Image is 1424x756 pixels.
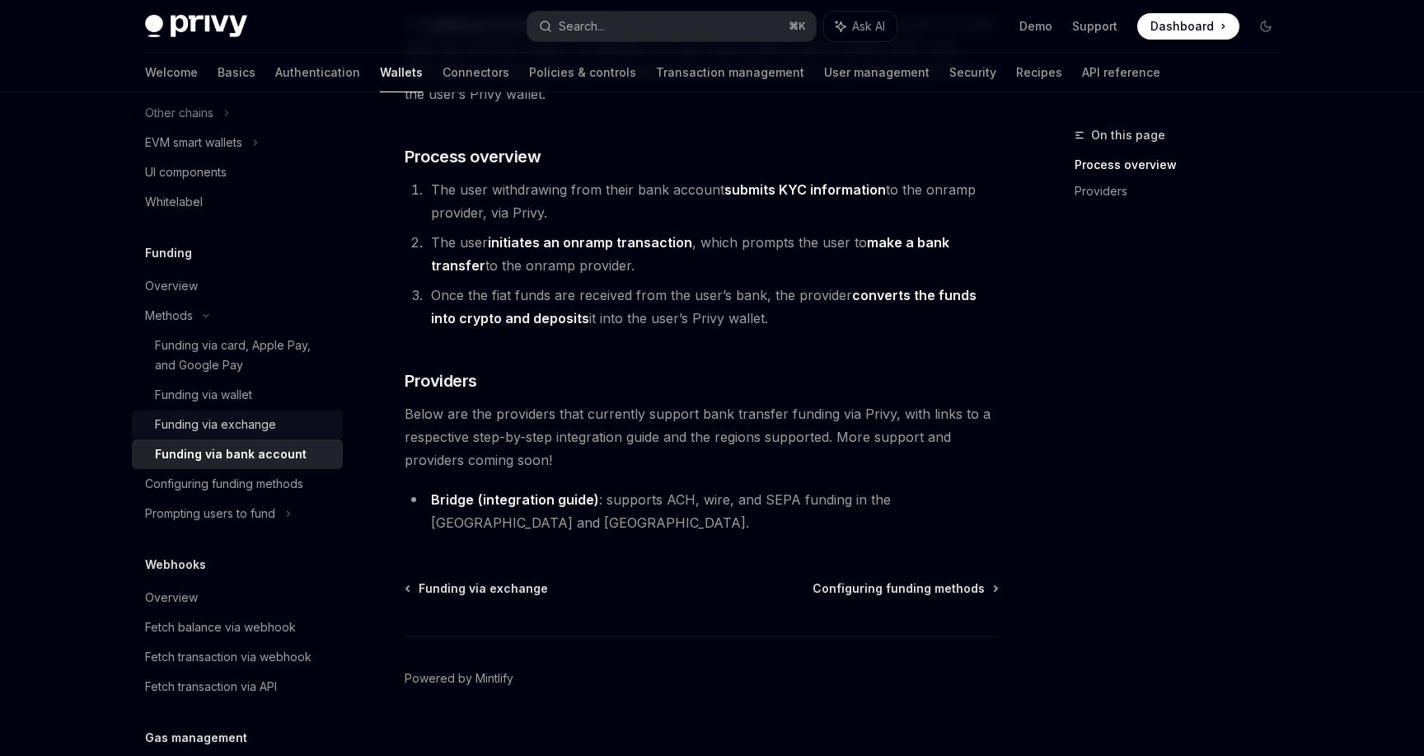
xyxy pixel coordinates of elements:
[145,53,198,92] a: Welcome
[443,53,509,92] a: Connectors
[813,580,997,597] a: Configuring funding methods
[559,16,605,36] div: Search...
[145,677,277,697] div: Fetch transaction via API
[1072,18,1117,35] a: Support
[431,491,474,508] strong: Bridge
[132,642,343,672] a: Fetch transaction via webhook
[155,415,276,434] div: Funding via exchange
[132,380,343,410] a: Funding via wallet
[1253,13,1279,40] button: Toggle dark mode
[132,583,343,613] a: Overview
[155,444,307,464] div: Funding via bank account
[380,53,423,92] a: Wallets
[824,12,897,41] button: Ask AI
[145,192,203,212] div: Whitelabel
[132,469,343,499] a: Configuring funding methods
[145,306,193,326] div: Methods
[132,613,343,642] a: Fetch balance via webhook
[419,580,548,597] span: Funding via exchange
[405,369,477,392] span: Providers
[218,53,255,92] a: Basics
[145,15,247,38] img: dark logo
[852,18,885,35] span: Ask AI
[132,410,343,439] a: Funding via exchange
[824,53,930,92] a: User management
[1082,53,1160,92] a: API reference
[132,439,343,469] a: Funding via bank account
[426,231,999,277] li: The user , which prompts the user to to the onramp provider.
[478,491,599,509] a: (integration guide)
[1019,18,1052,35] a: Demo
[145,647,311,667] div: Fetch transaction via webhook
[145,617,296,637] div: Fetch balance via webhook
[405,145,541,168] span: Process overview
[132,271,343,301] a: Overview
[1075,178,1292,204] a: Providers
[529,53,636,92] a: Policies & controls
[406,580,548,597] a: Funding via exchange
[145,555,206,575] h5: Webhooks
[145,588,198,608] div: Overview
[1091,125,1165,145] span: On this page
[145,276,198,296] div: Overview
[405,488,999,534] li: : supports ACH, wire, and SEPA funding in the [GEOGRAPHIC_DATA] and [GEOGRAPHIC_DATA].
[488,234,692,251] strong: initiates an onramp transaction
[724,181,886,198] strong: submits KYC information
[132,672,343,702] a: Fetch transaction via API
[275,53,360,92] a: Authentication
[527,12,816,41] button: Search...⌘K
[405,670,513,687] a: Powered by Mintlify
[145,243,192,263] h5: Funding
[145,133,242,153] div: EVM smart wallets
[155,336,333,375] div: Funding via card, Apple Pay, and Google Pay
[789,20,806,33] span: ⌘ K
[132,157,343,187] a: UI components
[132,331,343,380] a: Funding via card, Apple Pay, and Google Pay
[656,53,804,92] a: Transaction management
[426,284,999,330] li: Once the fiat funds are received from the user’s bank, the provider it into the user’s Privy wallet.
[1137,13,1239,40] a: Dashboard
[949,53,996,92] a: Security
[145,162,227,182] div: UI components
[145,504,275,524] div: Prompting users to fund
[426,178,999,224] li: The user withdrawing from their bank account to the onramp provider, via Privy.
[155,385,252,405] div: Funding via wallet
[145,728,247,748] h5: Gas management
[1016,53,1062,92] a: Recipes
[1075,152,1292,178] a: Process overview
[145,474,303,494] div: Configuring funding methods
[813,580,985,597] span: Configuring funding methods
[405,402,999,472] span: Below are the providers that currently support bank transfer funding via Privy, with links to a r...
[132,187,343,217] a: Whitelabel
[1150,18,1214,35] span: Dashboard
